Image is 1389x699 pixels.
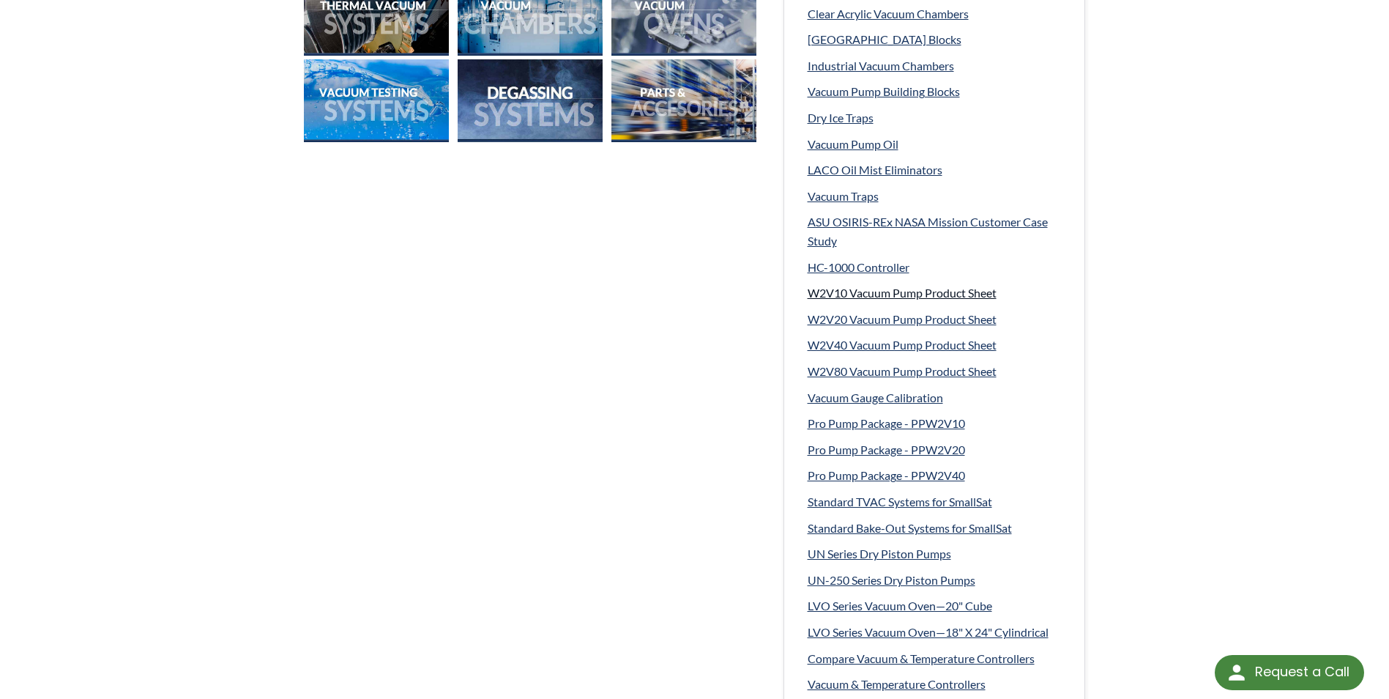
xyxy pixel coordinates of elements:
a: W2V10 Vacuum Pump Product Sheet [808,284,1073,303]
a: Industrial Vacuum Chambers [808,56,1073,75]
span: W2V20 Vacuum Pump Product Sheet [808,312,997,326]
img: round button [1225,661,1248,684]
a: Vacuum Traps [808,187,1073,206]
span: Standard Bake-Out Systems for SmallSat [808,521,1012,535]
a: W2V80 Vacuum Pump Product Sheet [808,362,1073,381]
span: [GEOGRAPHIC_DATA] Blocks [808,32,961,46]
a: Standard Bake-Out Systems for SmallSat [808,519,1073,538]
span: HC-1000 Controller [808,260,909,274]
span: Pro Pump Package - PPW2V10 [808,416,965,430]
img: 2021-Degas.jpg [458,59,603,142]
span: Standard TVAC Systems for SmallSat [808,495,992,508]
a: Vacuum & Temperature Controllers [808,675,1073,694]
a: Pro Pump Package - PPW2V10 [808,414,1073,433]
span: LACO Oil Mist Eliminators [808,163,942,177]
div: Request a Call [1255,655,1349,689]
a: Vacuum Pump Building Blocks [808,82,1073,101]
a: W2V20 Vacuum Pump Product Sheet [808,310,1073,329]
span: Compare Vacuum & Temperature Controllers [808,651,1035,665]
span: UN-250 Series Dry Piston Pumps [808,573,975,587]
span: UN Series Dry Piston Pumps [808,547,951,561]
a: Clear Acrylic Vacuum Chambers [808,4,1073,23]
a: ASU OSIRIS-REx NASA Mission Customer Case Study [808,212,1073,250]
a: Vacuum Gauge Calibration [808,388,1073,407]
a: Standard TVAC Systems for SmallSat [808,492,1073,511]
span: LVO Series Vacuum Oven—18" X 24" Cylindrical [808,625,1049,639]
div: Request a Call [1215,655,1364,690]
a: [GEOGRAPHIC_DATA] Blocks [808,30,1073,49]
span: Vacuum & Temperature Controllers [808,677,986,691]
span: W2V80 Vacuum Pump Product Sheet [808,364,997,378]
a: LACO Oil Mist Eliminators [808,160,1073,180]
span: Vacuum Pump Oil [808,137,898,151]
a: HC-1000 Controller [808,258,1073,277]
span: Dry Ice Traps [808,111,874,125]
a: Compare Vacuum & Temperature Controllers [808,649,1073,668]
span: LVO Series Vacuum Oven—20" Cube [808,599,992,613]
img: 2021-Vacuum_Testing.jpg [304,59,449,142]
span: Pro Pump Package - PPW2V40 [808,468,965,482]
span: Vacuum Traps [808,189,879,203]
a: W2V40 Vacuum Pump Product Sheet [808,336,1073,355]
span: Clear Acrylic Vacuum Chambers [808,7,969,21]
span: ASU OSIRIS-REx NASA Mission Customer Case Study [808,215,1048,248]
a: LVO Series Vacuum Oven—18" X 24" Cylindrical [808,623,1073,642]
a: Dry Ice Traps [808,108,1073,127]
a: UN Series Dry Piston Pumps [808,544,1073,563]
a: Pro Pump Package - PPW2V20 [808,440,1073,459]
a: Vacuum Pump Oil [808,135,1073,154]
span: Industrial Vacuum Chambers [808,59,954,73]
span: W2V40 Vacuum Pump Product Sheet [808,338,997,352]
a: Pro Pump Package - PPW2V40 [808,466,1073,485]
a: UN-250 Series Dry Piston Pumps [808,571,1073,590]
span: Vacuum Gauge Calibration [808,391,943,404]
span: W2V10 Vacuum Pump Product Sheet [808,286,997,300]
a: LVO Series Vacuum Oven—20" Cube [808,596,1073,615]
span: Vacuum Pump Building Blocks [808,84,960,98]
span: Pro Pump Package - PPW2V20 [808,443,965,456]
img: 2021-Access.jpg [611,59,756,142]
